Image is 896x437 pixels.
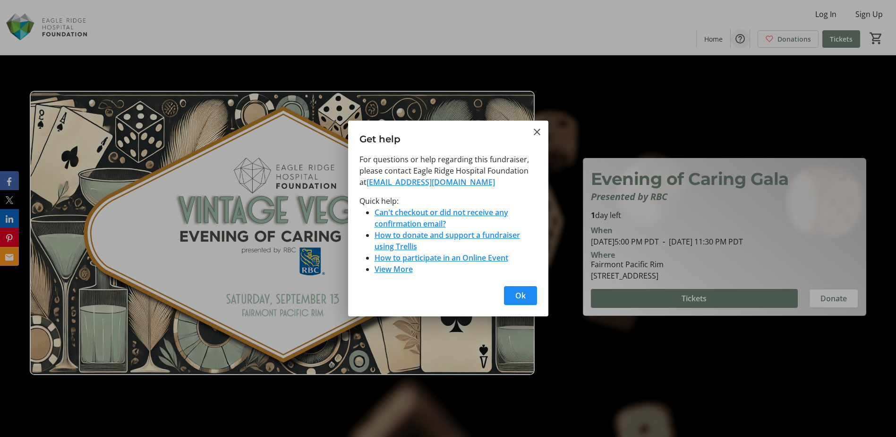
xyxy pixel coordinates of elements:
[359,154,537,188] p: For questions or help regarding this fundraiser, please contact Eagle Ridge Hospital Foundation at
[348,121,548,153] h3: Get help
[367,177,495,187] a: [EMAIL_ADDRESS][DOMAIN_NAME]
[375,253,508,263] a: How to participate in an Online Event
[375,264,413,274] a: View More
[504,286,537,305] button: Ok
[515,290,526,301] span: Ok
[359,195,537,207] p: Quick help:
[375,207,508,229] a: Can't checkout or did not receive any confirmation email?
[375,230,520,252] a: How to donate and support a fundraiser using Trellis
[531,126,543,138] button: Close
